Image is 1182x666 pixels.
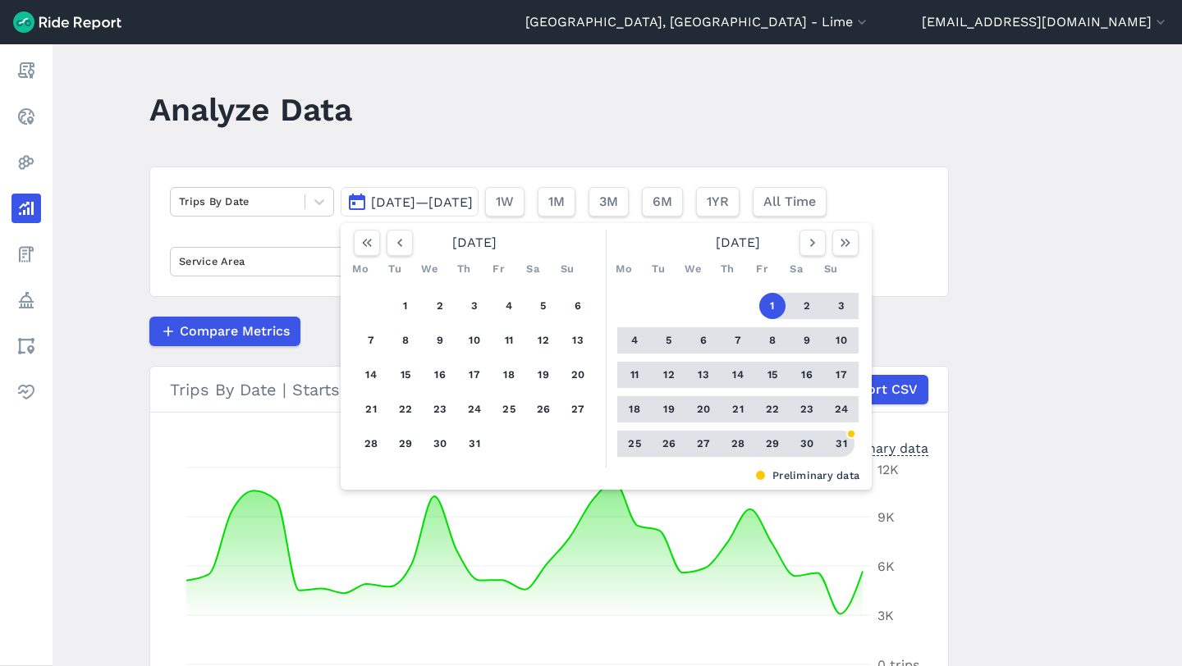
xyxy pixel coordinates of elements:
div: Th [714,256,740,282]
button: 24 [461,396,488,422]
button: 3M [589,187,629,217]
button: 24 [828,396,854,422]
button: 7 [358,327,384,354]
span: 6M [653,192,672,212]
button: 6M [642,187,683,217]
button: 21 [358,396,384,422]
button: 3 [461,293,488,319]
button: 15 [759,362,786,388]
button: 25 [496,396,522,422]
span: 1M [548,192,565,212]
div: Sa [783,256,809,282]
button: 16 [794,362,820,388]
button: 26 [656,431,682,457]
button: 13 [565,327,591,354]
button: 22 [392,396,419,422]
button: 27 [690,431,717,457]
button: [DATE]—[DATE] [341,187,479,217]
div: Preliminary data [353,468,859,483]
button: 29 [392,431,419,457]
button: 25 [621,431,648,457]
button: 13 [690,362,717,388]
button: 29 [759,431,786,457]
button: 8 [759,327,786,354]
a: Heatmaps [11,148,41,177]
button: 4 [621,327,648,354]
button: 31 [461,431,488,457]
tspan: 3K [877,608,894,623]
span: [DATE]—[DATE] [371,194,473,210]
button: 22 [759,396,786,422]
div: Fr [749,256,775,282]
span: All Time [763,192,816,212]
button: 21 [725,396,751,422]
button: 6 [565,293,591,319]
button: 18 [621,396,648,422]
button: All Time [753,187,827,217]
img: Ride Report [13,11,121,33]
button: 14 [358,362,384,388]
button: 9 [427,327,453,354]
button: 31 [828,431,854,457]
button: 17 [828,362,854,388]
button: 10 [828,327,854,354]
a: Policy [11,285,41,315]
tspan: 6K [877,559,895,574]
button: 26 [530,396,557,422]
div: Sa [520,256,546,282]
button: 8 [392,327,419,354]
button: 4 [496,293,522,319]
button: 19 [530,362,557,388]
a: Fees [11,239,41,269]
button: 23 [427,396,453,422]
button: 1 [759,293,786,319]
div: [DATE] [347,230,602,256]
button: 6 [690,327,717,354]
div: Su [554,256,580,282]
button: 5 [530,293,557,319]
tspan: 9K [877,509,895,525]
div: Fr [485,256,511,282]
button: 1W [485,187,525,217]
span: 1YR [707,192,729,212]
button: 28 [358,431,384,457]
a: Health [11,377,41,407]
button: 18 [496,362,522,388]
button: 7 [725,327,751,354]
div: We [680,256,706,282]
button: 20 [565,362,591,388]
div: Trips By Date | Starts | Lime [170,375,928,404]
button: 11 [621,362,648,388]
div: We [416,256,442,282]
button: 14 [725,362,751,388]
button: 10 [461,327,488,354]
div: Su [818,256,844,282]
button: 30 [427,431,453,457]
span: Compare Metrics [180,322,290,341]
button: [GEOGRAPHIC_DATA], [GEOGRAPHIC_DATA] - Lime [525,12,870,32]
button: 23 [794,396,820,422]
a: Realtime [11,102,41,131]
button: 20 [690,396,717,422]
button: 12 [530,327,557,354]
button: 28 [725,431,751,457]
button: 5 [656,327,682,354]
button: 15 [392,362,419,388]
button: [EMAIL_ADDRESS][DOMAIN_NAME] [922,12,1169,32]
div: [DATE] [611,230,865,256]
button: 1 [392,293,419,319]
button: 2 [794,293,820,319]
button: 2 [427,293,453,319]
a: Analyze [11,194,41,223]
button: 1M [538,187,575,217]
button: 19 [656,396,682,422]
div: Tu [645,256,671,282]
div: Tu [382,256,408,282]
button: 9 [794,327,820,354]
span: 3M [599,192,618,212]
span: Export CSV [844,380,918,399]
button: 3 [828,293,854,319]
button: 1YR [696,187,740,217]
div: Th [451,256,477,282]
a: Report [11,56,41,85]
